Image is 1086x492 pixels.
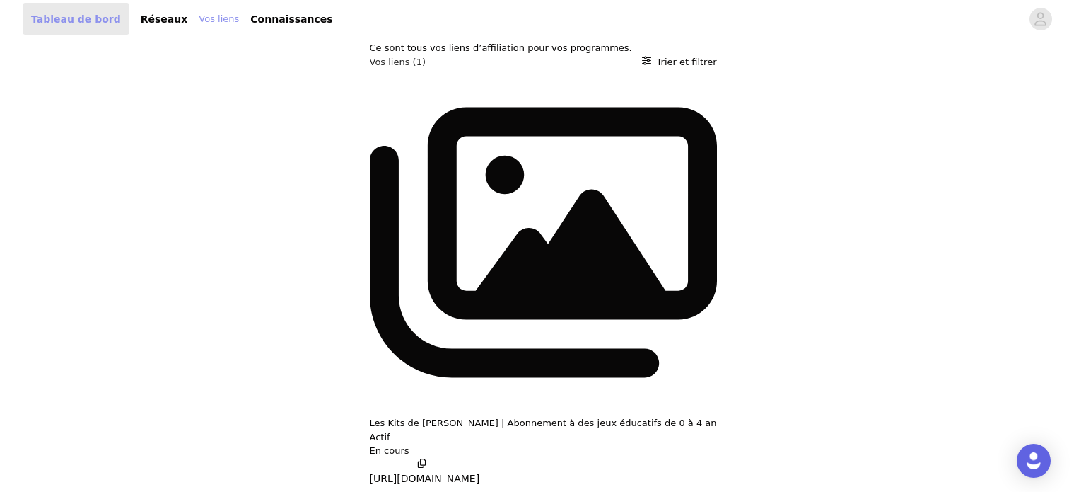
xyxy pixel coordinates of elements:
font: [URL][DOMAIN_NAME] [370,473,480,484]
a: Réseaux [132,3,197,35]
font: Ce sont tous vos liens d’affiliation pour vos programmes. [370,42,632,53]
div: avatar [1034,8,1047,30]
font: Vos liens [199,13,239,24]
a: Connaissances [242,3,341,35]
button: [URL][DOMAIN_NAME] [370,458,480,487]
font: Connaissances [250,13,332,24]
font: Actif [370,432,390,442]
font: Vos liens (1) [370,57,426,67]
button: Trier et filtrer [642,55,717,69]
button: Les Kits de [PERSON_NAME] | Abonnement à des jeux éducatifs de 0 à 4 an [370,416,717,430]
div: Ouvrir Intercom Messenger [1017,444,1051,478]
a: Vos liens [199,12,239,26]
font: Réseaux [141,13,188,24]
a: Tableau de bord [23,3,129,35]
font: Tableau de bord [31,13,121,24]
font: Trier et filtrer [657,57,717,67]
font: En cours [370,445,409,456]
